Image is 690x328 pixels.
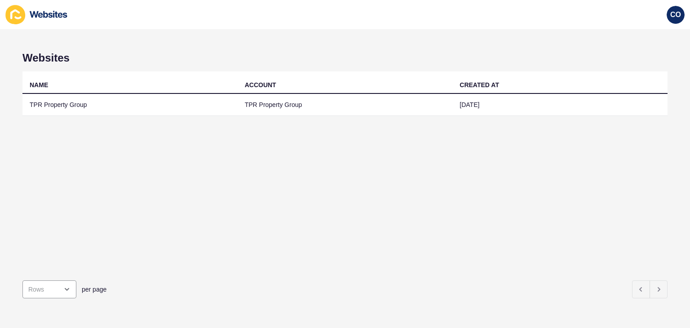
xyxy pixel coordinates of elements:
[30,80,48,89] div: NAME
[22,52,668,64] h1: Websites
[460,80,499,89] div: CREATED AT
[22,94,238,116] td: TPR Property Group
[452,94,668,116] td: [DATE]
[238,94,453,116] td: TPR Property Group
[670,10,681,19] span: CO
[22,280,76,298] div: open menu
[245,80,276,89] div: ACCOUNT
[82,285,106,294] span: per page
